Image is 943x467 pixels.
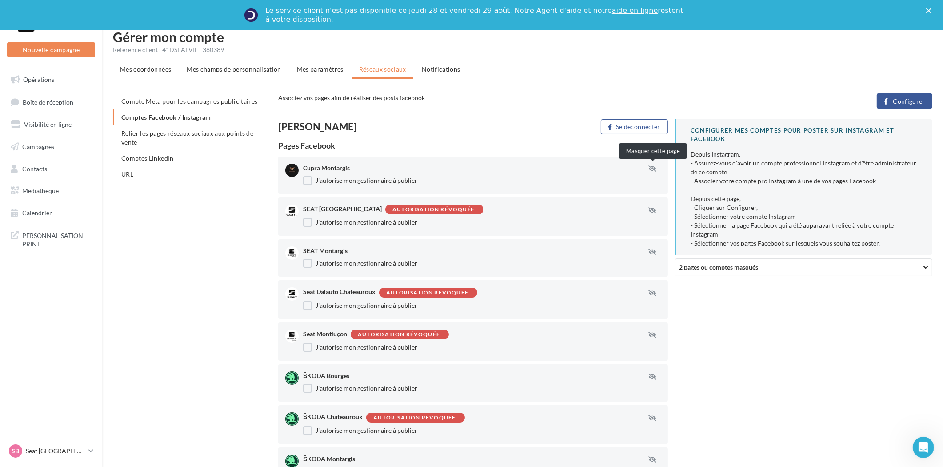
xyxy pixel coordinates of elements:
[5,93,97,112] a: Boîte de réception
[303,205,382,213] span: SEAT [GEOGRAPHIC_DATA]
[679,264,758,271] span: 2 pages ou comptes masqués
[7,443,95,459] a: SB Seat [GEOGRAPHIC_DATA]
[120,65,171,73] span: Mes coordonnées
[619,143,687,159] div: Masquer cette page
[303,218,417,227] label: J'autorise mon gestionnaire à publier
[601,119,668,134] button: Se déconnecter
[893,98,926,105] span: Configurer
[24,121,72,128] span: Visibilité en ligne
[422,65,460,73] span: Notifications
[5,181,97,200] a: Médiathèque
[121,129,253,146] span: Relier les pages réseaux sociaux aux points de vente
[358,332,440,338] div: Autorisation révoquée
[22,165,47,172] span: Contacts
[265,6,685,24] div: Le service client n'est pas disponible ce jeudi 28 et vendredi 29 août. Notre Agent d'aide et not...
[303,259,417,268] label: J'autorise mon gestionnaire à publier
[278,122,469,132] div: [PERSON_NAME]
[23,76,54,83] span: Opérations
[303,288,376,295] span: Seat Dalauto Châteauroux
[278,141,668,149] div: Pages Facebook
[373,415,456,421] div: Autorisation révoquée
[187,65,281,73] span: Mes champs de personnalisation
[303,343,417,352] label: J'autorise mon gestionnaire à publier
[913,437,934,458] iframe: Intercom live chat
[22,209,52,217] span: Calendrier
[5,226,97,252] a: PERSONNALISATION PRINT
[121,154,174,162] span: Comptes LinkedIn
[303,247,348,254] span: SEAT Montargis
[278,94,425,101] span: Associez vos pages afin de réaliser des posts facebook
[691,150,918,248] div: Depuis Instagram, - Assurez-vous d’avoir un compte professionnel Instagram et d’être administrate...
[113,30,932,44] h1: Gérer mon compte
[392,207,475,213] div: Autorisation révoquée
[691,126,918,143] div: CONFIGURER MES COMPTES POUR POSTER sur instagram et facebook
[386,290,468,296] div: Autorisation révoquée
[5,115,97,134] a: Visibilité en ligne
[244,8,258,22] img: Profile image for Service-Client
[303,384,417,393] label: J'autorise mon gestionnaire à publier
[22,187,59,194] span: Médiathèque
[303,330,347,338] span: Seat Montluçon
[303,413,363,420] span: ŠKODA Châteauroux
[303,301,417,310] label: J'autorise mon gestionnaire à publier
[303,164,350,172] span: Cupra Montargis
[303,426,417,435] label: J'autorise mon gestionnaire à publier
[612,6,658,15] a: aide en ligne
[5,204,97,222] a: Calendrier
[5,160,97,178] a: Contacts
[23,98,73,105] span: Boîte de réception
[303,176,417,185] label: J'autorise mon gestionnaire à publier
[297,65,344,73] span: Mes paramètres
[877,93,932,109] button: Configurer
[121,170,133,178] span: URL
[113,45,932,54] div: Référence client : 41DSEATVIL - 380389
[5,70,97,89] a: Opérations
[22,143,54,150] span: Campagnes
[7,42,95,57] button: Nouvelle campagne
[5,137,97,156] a: Campagnes
[22,229,92,249] span: PERSONNALISATION PRINT
[121,97,257,105] span: Compte Meta pour les campagnes publicitaires
[12,447,20,455] span: SB
[926,8,935,13] div: Fermer
[303,372,349,379] span: ŠKODA Bourges
[303,455,355,463] span: ŠKODA Montargis
[26,447,85,455] p: Seat [GEOGRAPHIC_DATA]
